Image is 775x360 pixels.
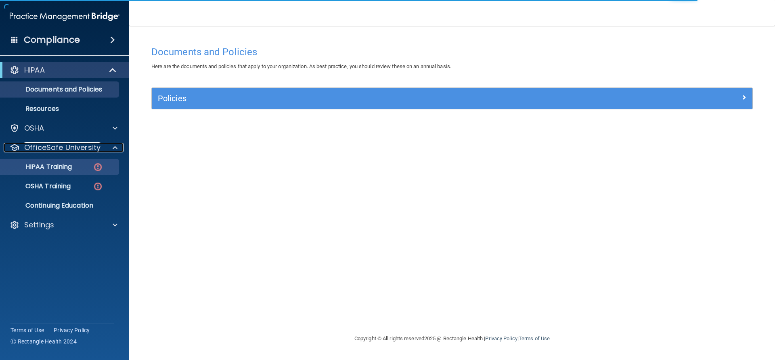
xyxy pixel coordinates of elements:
p: HIPAA [24,65,45,75]
a: Privacy Policy [485,335,517,341]
p: OSHA Training [5,182,71,190]
p: OSHA [24,123,44,133]
p: Documents and Policies [5,85,115,94]
p: HIPAA Training [5,163,72,171]
a: HIPAA [10,65,117,75]
img: danger-circle.6113f641.png [93,181,103,191]
p: Resources [5,105,115,113]
h4: Documents and Policies [151,47,753,57]
a: OSHA [10,123,117,133]
a: Settings [10,220,117,230]
img: danger-circle.6113f641.png [93,162,103,172]
div: Copyright © All rights reserved 2025 @ Rectangle Health | | [305,326,599,352]
h4: Compliance [24,34,80,46]
img: PMB logo [10,8,119,25]
p: Settings [24,220,54,230]
a: Terms of Use [519,335,550,341]
a: Policies [158,92,746,105]
h5: Policies [158,94,596,103]
p: Continuing Education [5,202,115,210]
a: Privacy Policy [54,326,90,334]
a: Terms of Use [10,326,44,334]
p: OfficeSafe University [24,143,101,152]
span: Here are the documents and policies that apply to your organization. As best practice, you should... [151,63,451,69]
span: Ⓒ Rectangle Health 2024 [10,337,77,345]
a: OfficeSafe University [10,143,117,152]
